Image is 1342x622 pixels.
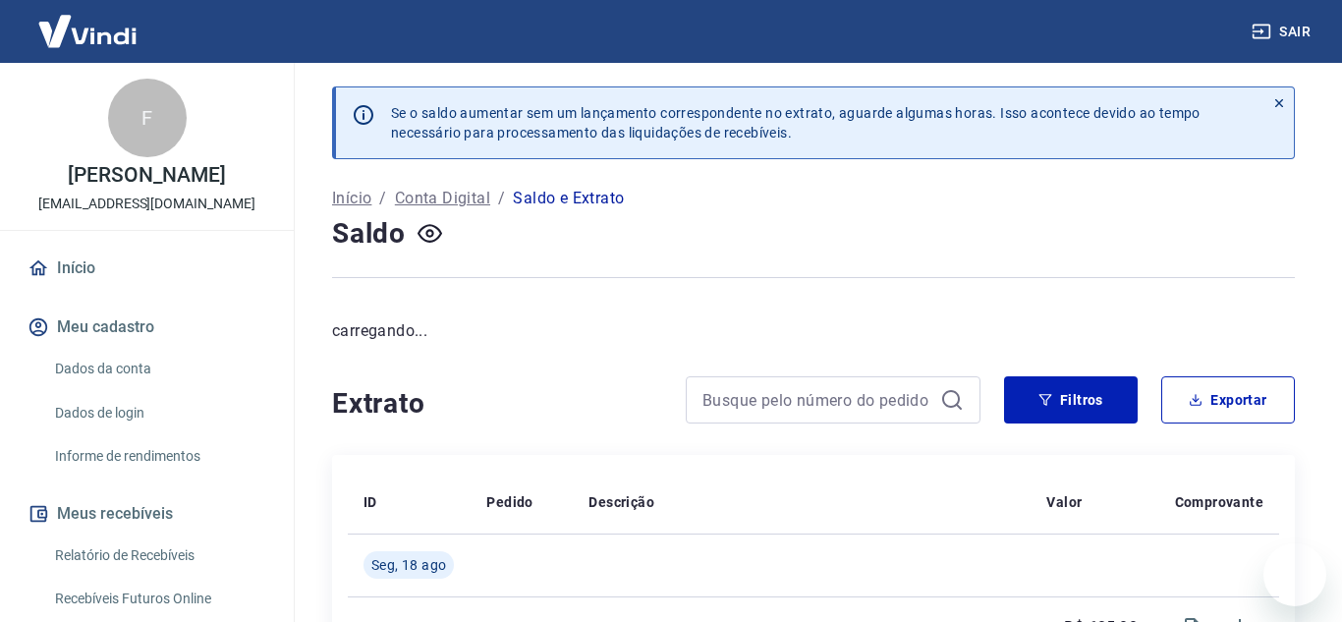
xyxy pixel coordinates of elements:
p: / [498,187,505,210]
a: Início [332,187,371,210]
div: F [108,79,187,157]
p: carregando... [332,319,1295,343]
h4: Saldo [332,214,406,254]
input: Busque pelo número do pedido [702,385,932,415]
p: [PERSON_NAME] [68,165,225,186]
a: Dados da conta [47,349,270,389]
span: Seg, 18 ago [371,555,446,575]
p: Saldo e Extrato [513,187,624,210]
p: Se o saldo aumentar sem um lançamento correspondente no extrato, aguarde algumas horas. Isso acon... [391,103,1201,142]
button: Meu cadastro [24,306,270,349]
button: Sair [1248,14,1318,50]
p: Descrição [588,492,654,512]
button: Exportar [1161,376,1295,424]
a: Recebíveis Futuros Online [47,579,270,619]
p: Pedido [486,492,532,512]
a: Relatório de Recebíveis [47,536,270,576]
a: Conta Digital [395,187,490,210]
img: Vindi [24,1,151,61]
p: ID [363,492,377,512]
a: Início [24,247,270,290]
button: Meus recebíveis [24,492,270,536]
a: Informe de rendimentos [47,436,270,477]
p: Valor [1046,492,1082,512]
h4: Extrato [332,384,662,424]
button: Filtros [1004,376,1138,424]
iframe: Botão para abrir a janela de mensagens [1263,543,1326,606]
p: [EMAIL_ADDRESS][DOMAIN_NAME] [38,194,255,214]
p: / [379,187,386,210]
a: Dados de login [47,393,270,433]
